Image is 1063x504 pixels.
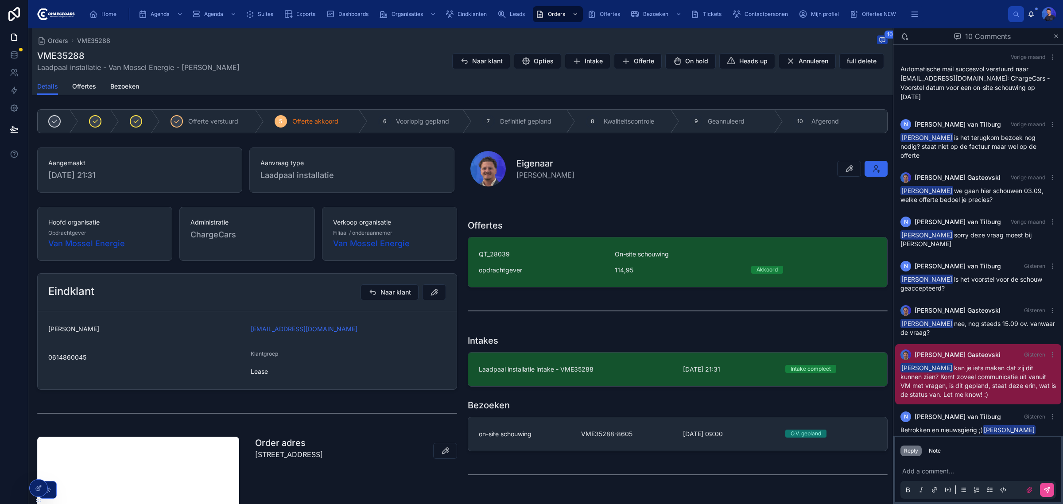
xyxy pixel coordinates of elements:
button: Heads up [719,53,775,69]
span: [PERSON_NAME] Gasteovski [915,306,1001,315]
span: Gisteren [1024,263,1045,269]
span: Aangemaakt [48,159,231,167]
span: Leads [510,11,525,18]
a: QT_28039On-site schouwingopdrachtgever114,95Akkoord [468,237,887,287]
h1: Order adres [255,437,323,449]
p: [STREET_ADDRESS] [255,449,323,460]
span: Gisteren [1024,351,1045,358]
span: On-site schouwing [615,250,669,259]
span: 114,95 [615,266,740,275]
a: Bezoeken [628,6,686,22]
a: Contactpersonen [729,6,794,22]
span: 5 [279,118,282,125]
button: Reply [900,446,922,456]
span: N [904,413,908,420]
button: 10 [877,35,888,46]
span: Offerte [634,57,654,66]
div: Intake compleet [791,365,831,373]
span: 10 [797,118,803,125]
span: Orders [548,11,565,18]
span: [PERSON_NAME] [900,363,953,372]
span: Mijn profiel [811,11,839,18]
span: Opties [534,57,554,66]
a: Suites [243,6,279,22]
a: Dashboards [323,6,375,22]
span: Geannuleerd [708,117,745,126]
a: Van Mossel Energie [333,237,410,250]
span: [PERSON_NAME] [983,425,1036,434]
a: Laadpaal installatie intake - VME35288[DATE] 21:31Intake compleet [468,353,887,386]
span: On hold [685,57,708,66]
span: [PERSON_NAME] van Tilburg [915,262,1001,271]
span: Opdrachtgever [48,229,86,236]
div: Note [929,447,941,454]
span: 9 [694,118,698,125]
span: we gaan hier schouwen 03.09, welke offerte bedoel je precies? [900,187,1044,203]
span: VME35288 [77,36,110,45]
a: Orders [533,6,583,22]
span: 7 [487,118,490,125]
a: Organisaties [376,6,441,22]
span: [PERSON_NAME] van Tilburg [915,412,1001,421]
a: Leads [495,6,531,22]
a: Orders [37,36,68,45]
span: Vorige maand [1011,121,1045,128]
button: Naar klant [452,53,510,69]
span: [DATE] 21:31 [48,169,231,182]
span: 0614860045 [48,353,244,362]
span: Afgerond [811,117,839,126]
span: Details [37,82,58,91]
span: Offertes NEW [862,11,896,18]
span: VME35288-8605 [581,430,673,438]
span: Laadpaal installatie intake - VME35288 [479,365,672,374]
span: [PERSON_NAME] van Tilburg [915,120,1001,129]
a: Van Mossel Energie [48,237,125,250]
span: is het terugkom bezoek nog nodig? staat niet op de factuur maar wel op de offerte [900,134,1036,159]
span: [DATE] 09:00 [683,430,775,438]
span: Laadpaal installatie - Van Mossel Energie - [PERSON_NAME] [37,62,240,73]
span: Lease [251,367,446,376]
a: Exports [281,6,322,22]
button: Intake [565,53,610,69]
div: scrollable content [82,4,1008,24]
span: [PERSON_NAME] Gasteovski [915,173,1001,182]
span: Home [101,11,116,18]
span: Heads up [739,57,768,66]
a: Mijn profiel [796,6,845,22]
span: nee, nog steeds 15.09 ov. vanwaar de vraag? [900,320,1055,336]
span: Betrokken en nieuwsgierig ;) [900,426,1036,434]
h1: Offertes [468,219,503,232]
span: Tickets [703,11,722,18]
span: sorry deze vraag moest bij [PERSON_NAME] [900,231,1032,248]
button: Note [925,446,944,456]
span: is het voorstel voor de schouw geaccepteerd? [900,275,1042,292]
button: On hold [665,53,716,69]
span: N [904,121,908,128]
span: Intake [585,57,603,66]
span: Offerte verstuurd [188,117,238,126]
span: [PERSON_NAME] [48,325,244,333]
span: Voorlopig gepland [396,117,449,126]
span: Administratie [190,218,303,227]
div: O.V. gepland [791,430,821,438]
span: Naar klant [380,288,411,297]
span: Aanvraag type [260,159,443,167]
span: Eindklanten [458,11,487,18]
span: [PERSON_NAME] [900,275,953,284]
span: Agenda [204,11,223,18]
button: Annuleren [779,53,836,69]
span: Gisteren [1024,307,1045,314]
span: Hoofd organisatie [48,218,161,227]
span: Kwaliteitscontrole [604,117,654,126]
a: Home [86,6,123,22]
span: Gisteren [1024,413,1045,420]
span: [PERSON_NAME] Gasteovski [915,350,1001,359]
span: Organisaties [392,11,423,18]
a: on-site schouwingVME35288-8605[DATE] 09:00O.V. gepland [468,417,887,451]
span: Laadpaal installatie [260,169,334,182]
a: Offertes [72,78,96,96]
h1: Bezoeken [468,399,510,411]
span: Offerte akkoord [292,117,338,126]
